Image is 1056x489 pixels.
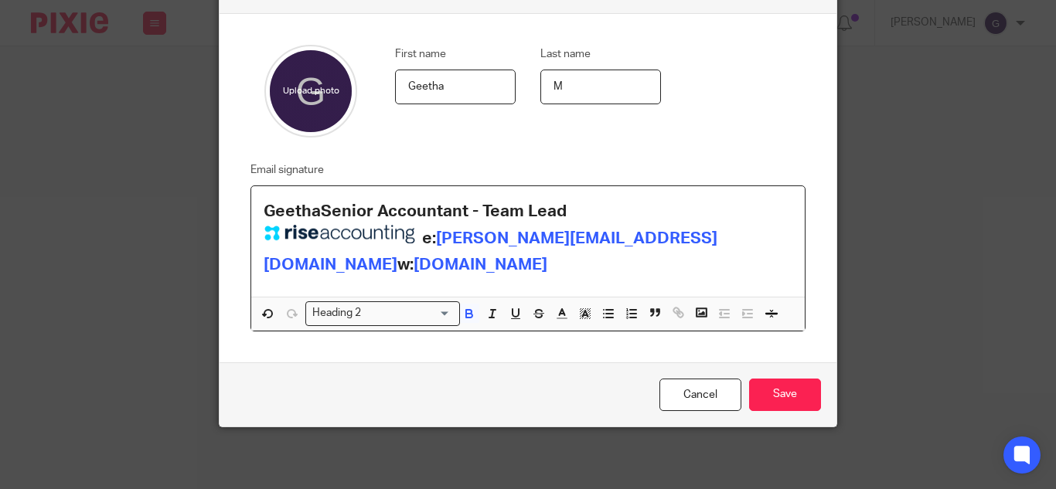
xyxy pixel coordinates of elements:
[264,225,418,243] img: Image
[305,301,460,325] div: Search for option
[264,203,567,219] strong: GeethaSenior Accountant - Team Lead
[366,305,451,321] input: Search for option
[422,230,436,246] strong: e:
[397,256,414,273] strong: w:
[264,230,717,273] a: [PERSON_NAME][EMAIL_ADDRESS][DOMAIN_NAME]
[395,46,446,62] label: First name
[309,305,365,321] span: Heading 2
[414,256,547,273] a: [DOMAIN_NAME]
[659,379,741,412] a: Cancel
[540,46,591,62] label: Last name
[250,162,324,178] label: Email signature
[749,379,821,412] input: Save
